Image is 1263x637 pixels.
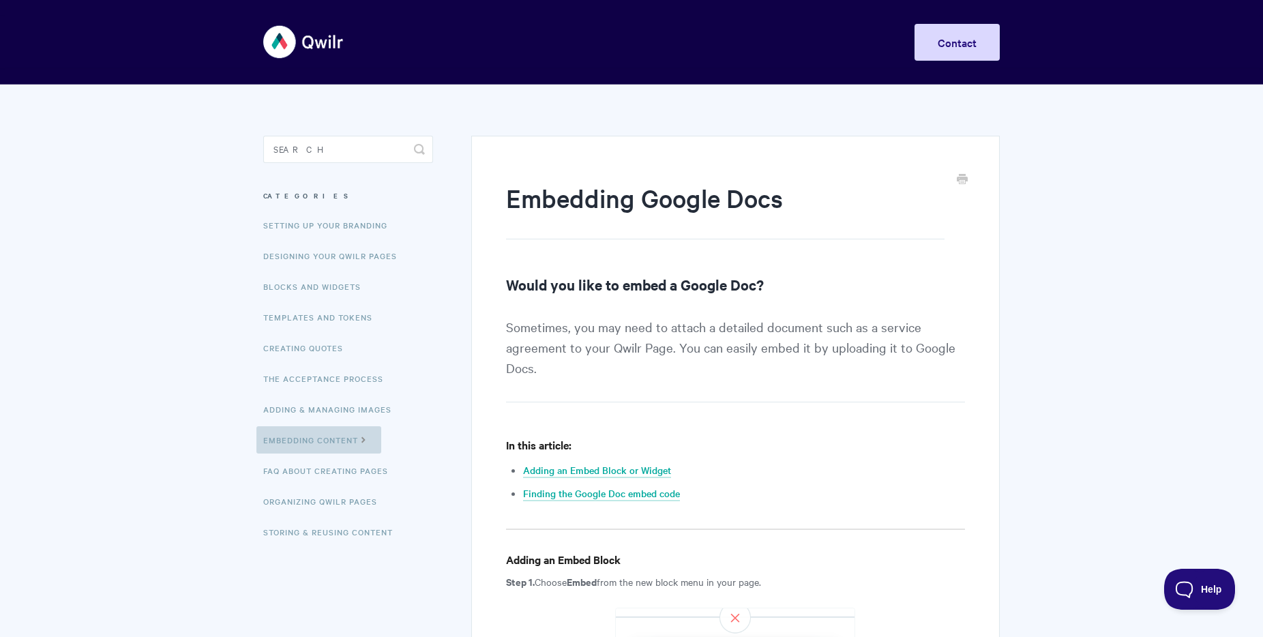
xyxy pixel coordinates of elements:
a: Blocks and Widgets [263,273,371,300]
iframe: Toggle Customer Support [1164,569,1236,610]
h3: Categories [263,183,433,208]
input: Search [263,136,433,163]
a: FAQ About Creating Pages [263,457,398,484]
h2: Would you like to embed a Google Doc? [506,273,965,295]
p: Sometimes, you may need to attach a detailed document such as a service agreement to your Qwilr P... [506,316,965,402]
a: Storing & Reusing Content [263,518,403,546]
a: Designing Your Qwilr Pages [263,242,407,269]
a: Organizing Qwilr Pages [263,488,387,515]
a: Setting up your Branding [263,211,398,239]
a: Templates and Tokens [263,303,383,331]
a: Adding an Embed Block or Widget [523,463,671,478]
a: Print this Article [957,173,968,188]
a: Adding & Managing Images [263,396,402,423]
strong: Embed [567,574,597,589]
a: The Acceptance Process [263,365,393,392]
a: Contact [915,24,1000,61]
strong: Step 1. [506,574,535,589]
a: Embedding Content [256,426,381,454]
a: Finding the Google Doc embed code [523,486,680,501]
h4: Adding an Embed Block [506,551,965,568]
img: Qwilr Help Center [263,16,344,68]
h1: Embedding Google Docs [506,181,945,239]
strong: In this article: [506,437,571,452]
a: Creating Quotes [263,334,353,361]
p: Choose from the new block menu in your page. [506,574,965,590]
